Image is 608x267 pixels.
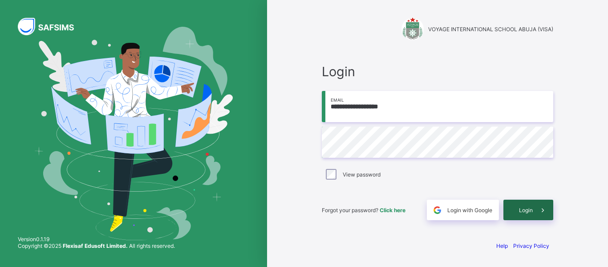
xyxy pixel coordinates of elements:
label: View password [343,171,381,178]
a: Click here [380,207,405,214]
a: Privacy Policy [513,242,549,249]
img: SAFSIMS Logo [18,18,85,35]
img: google.396cfc9801f0270233282035f929180a.svg [432,205,442,215]
img: Hero Image [34,27,233,240]
span: Version 0.1.19 [18,236,175,242]
strong: Flexisaf Edusoft Limited. [63,242,128,249]
a: Help [496,242,508,249]
span: Login [322,64,553,79]
span: Login with Google [447,207,492,214]
span: Login [519,207,533,214]
span: VOYAGE INTERNATIONAL SCHOOL ABUJA (VISA) [428,26,553,33]
span: Copyright © 2025 All rights reserved. [18,242,175,249]
span: Forgot your password? [322,207,405,214]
